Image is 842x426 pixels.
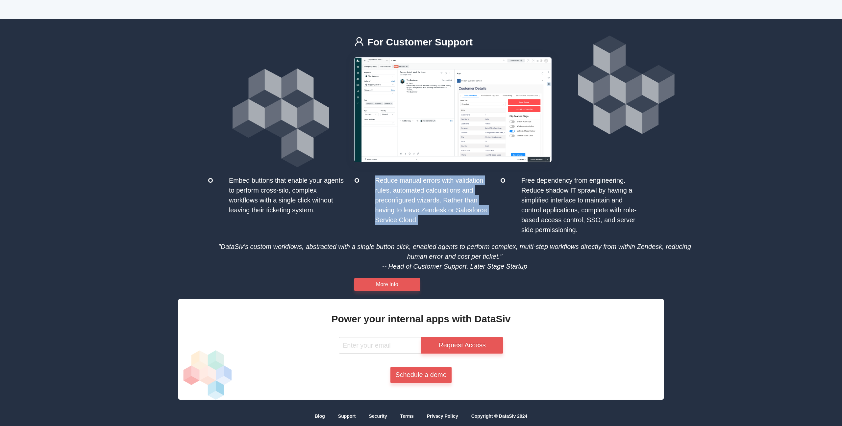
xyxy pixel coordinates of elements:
[471,409,528,424] a: Copyright © DataSiv 2024
[521,177,636,233] span: Free dependency from engineering. Reduce shadow IT sprawl by having a simplified interface to mai...
[369,409,387,424] a: Security
[354,37,367,46] i: icon: user
[355,58,551,162] img: niCi4T2.png
[421,337,503,354] button: Request Access
[259,299,583,326] h2: Power your internal apps with DataSiv
[400,409,414,424] a: Terms
[183,350,232,400] img: rgv7Pcy.png
[338,409,356,424] a: Support
[390,367,452,383] button: Schedule a demo
[339,337,421,354] input: Enter your email
[427,409,458,424] a: Privacy Policy
[229,177,344,214] span: Embed buttons that enable your agents to perform cross-silo, complex workflows with a single clic...
[208,242,701,271] span: "DataSiv’s custom workflows, abstracted with a single button click, enabled agents to perform com...
[315,409,325,424] a: Blog
[354,278,420,291] button: More Info
[354,36,702,49] h2: For Customer Support
[375,177,487,224] span: Reduce manual errors with validation rules, automated calculations and preconfigured wizards. Rat...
